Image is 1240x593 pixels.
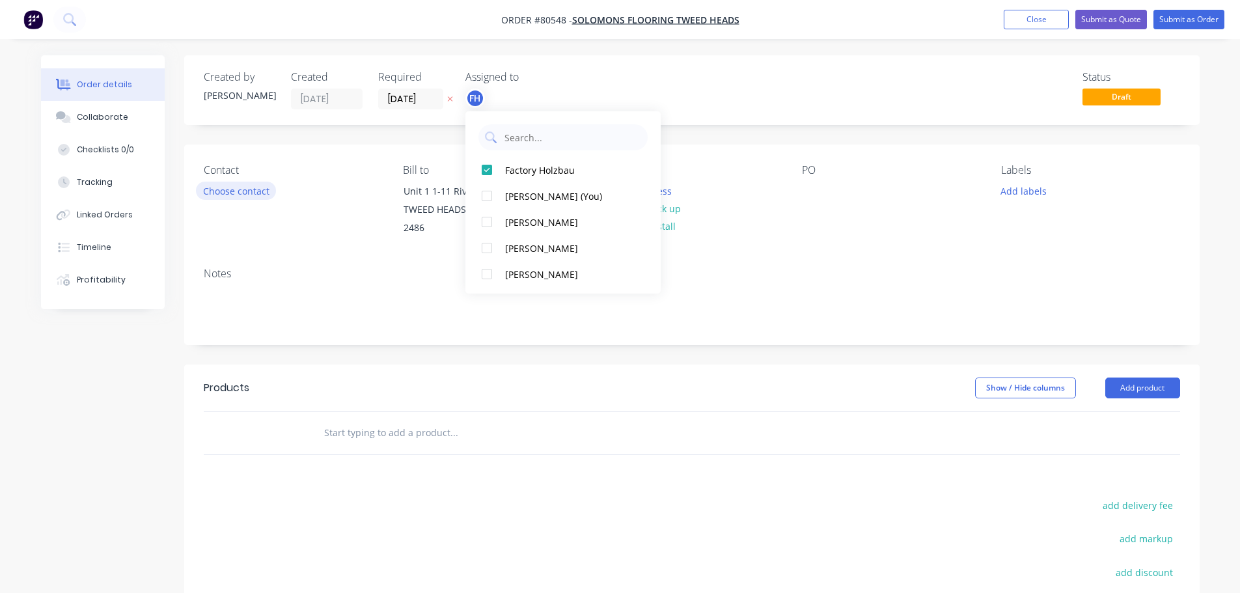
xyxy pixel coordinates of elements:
[393,182,523,238] div: Unit 1 1-11 Rivendell DrTWEED HEADS SOUTH, , 2486
[204,268,1180,280] div: Notes
[41,166,165,199] button: Tracking
[404,200,512,237] div: TWEED HEADS SOUTH, , 2486
[1113,530,1180,547] button: add markup
[204,71,275,83] div: Created by
[975,378,1076,398] button: Show / Hide columns
[1109,563,1180,581] button: add discount
[291,71,363,83] div: Created
[204,380,249,396] div: Products
[465,71,596,83] div: Assigned to
[505,189,635,203] div: [PERSON_NAME] (You)
[465,157,661,183] button: Factory Holzbau
[77,176,113,188] div: Tracking
[77,209,133,221] div: Linked Orders
[1153,10,1224,29] button: Submit as Order
[1001,164,1179,176] div: Labels
[505,241,635,255] div: [PERSON_NAME]
[505,163,635,177] div: Factory Holzbau
[501,14,572,26] span: Order #80548 -
[41,264,165,296] button: Profitability
[802,164,980,176] div: PO
[324,420,584,446] input: Start typing to add a product...
[41,133,165,166] button: Checklists 0/0
[41,68,165,101] button: Order details
[41,231,165,264] button: Timeline
[77,241,111,253] div: Timeline
[1096,497,1180,514] button: add delivery fee
[378,71,450,83] div: Required
[1082,71,1180,83] div: Status
[77,111,128,123] div: Collaborate
[505,215,635,229] div: [PERSON_NAME]
[77,144,134,156] div: Checklists 0/0
[41,101,165,133] button: Collaborate
[404,182,512,200] div: Unit 1 1-11 Rivendell Dr
[1004,10,1069,29] button: Close
[994,182,1054,199] button: Add labels
[465,235,661,261] button: [PERSON_NAME]
[465,89,485,108] button: FH
[465,209,661,235] button: [PERSON_NAME]
[505,268,635,281] div: [PERSON_NAME]
[503,124,641,150] input: Search...
[23,10,43,29] img: Factory
[196,182,276,199] button: Choose contact
[1105,378,1180,398] button: Add product
[465,261,661,287] button: [PERSON_NAME]
[602,164,780,176] div: Deliver to
[572,14,739,26] a: Solomons Flooring Tweed Heads
[77,274,126,286] div: Profitability
[41,199,165,231] button: Linked Orders
[204,89,275,102] div: [PERSON_NAME]
[77,79,132,90] div: Order details
[1082,89,1161,105] span: Draft
[465,183,661,209] button: [PERSON_NAME] (You)
[403,164,581,176] div: Bill to
[204,164,382,176] div: Contact
[1075,10,1147,29] button: Submit as Quote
